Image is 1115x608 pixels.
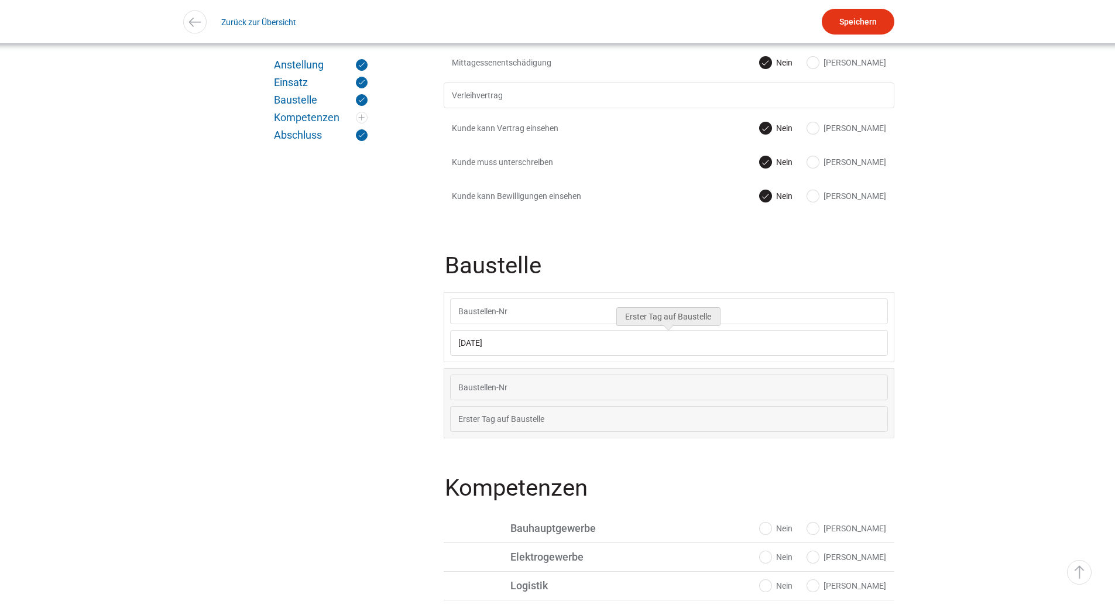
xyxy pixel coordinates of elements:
input: Speichern [822,9,894,35]
label: Nein [760,523,792,534]
legend: Baustelle [444,254,897,292]
span: Kunde kann Bewilligungen einsehen [452,190,595,202]
legend: Kompetenzen [444,476,897,514]
input: Erster Tag auf Baustelle [450,330,888,356]
span: Elektrogewerbe [510,551,654,562]
label: [PERSON_NAME] [807,551,886,563]
span: Bauhauptgewerbe [510,523,654,534]
label: Nein [760,551,792,563]
span: Logistik [510,580,654,591]
label: Nein [760,190,792,202]
label: [PERSON_NAME] [807,523,886,534]
a: Baustelle [274,94,368,106]
a: Anstellung [274,59,368,71]
label: Nein [760,156,792,168]
input: Verleihvertrag [444,83,894,108]
a: Kompetenzen [274,112,368,123]
a: Einsatz [274,77,368,88]
input: Baustellen-Nr [450,375,888,400]
span: Mittagessenentschädigung [452,57,595,68]
label: Nein [760,580,792,592]
img: icon-arrow-left.svg [186,13,203,30]
a: Abschluss [274,129,368,141]
input: Erster Tag auf Baustelle [450,406,888,432]
a: ▵ Nach oben [1067,560,1092,585]
label: Nein [760,57,792,68]
label: [PERSON_NAME] [807,57,886,68]
span: Kunde muss unterschreiben [452,156,595,168]
label: [PERSON_NAME] [807,190,886,202]
label: [PERSON_NAME] [807,580,886,592]
label: [PERSON_NAME] [807,156,886,168]
input: Baustellen-Nr [450,298,888,324]
a: Zurück zur Übersicht [221,9,296,35]
label: [PERSON_NAME] [807,122,886,134]
label: Nein [760,122,792,134]
span: Kunde kann Vertrag einsehen [452,122,595,134]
